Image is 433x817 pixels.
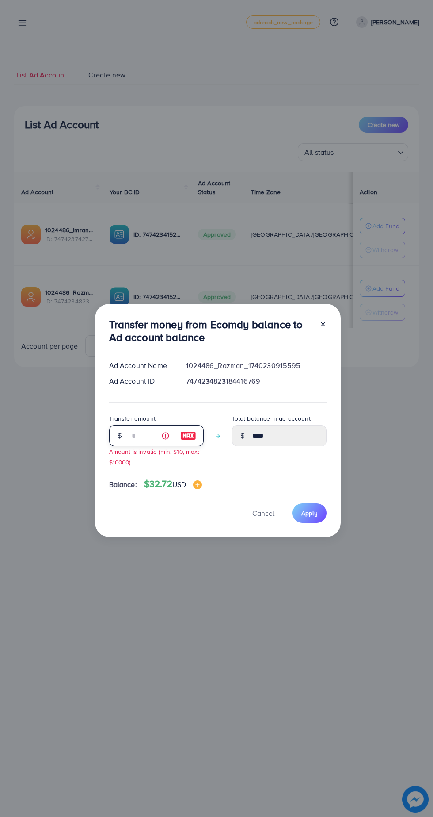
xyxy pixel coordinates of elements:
img: image [180,430,196,441]
div: 1024486_Razman_1740230915595 [179,361,333,371]
span: Balance: [109,479,137,490]
span: Apply [301,509,318,518]
span: Cancel [252,508,274,518]
button: Cancel [241,503,285,522]
label: Total balance in ad account [232,414,311,423]
span: USD [172,479,186,489]
div: Ad Account Name [102,361,179,371]
small: Amount is invalid (min: $10, max: $10000) [109,447,199,466]
div: 7474234823184416769 [179,376,333,386]
button: Apply [292,503,327,522]
h3: Transfer money from Ecomdy balance to Ad account balance [109,318,312,344]
h4: $32.72 [144,479,202,490]
label: Transfer amount [109,414,156,423]
div: Ad Account ID [102,376,179,386]
img: image [193,480,202,489]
